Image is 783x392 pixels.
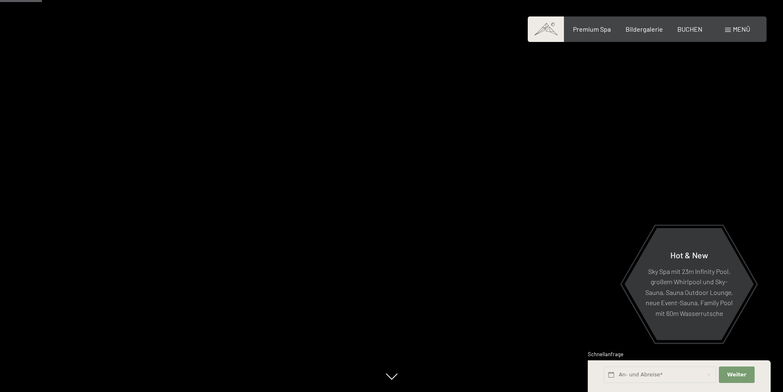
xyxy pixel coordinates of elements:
[624,227,754,341] a: Hot & New Sky Spa mit 23m Infinity Pool, großem Whirlpool und Sky-Sauna, Sauna Outdoor Lounge, ne...
[719,366,754,383] button: Weiter
[677,25,702,33] a: BUCHEN
[588,351,624,357] span: Schnellanfrage
[644,266,734,318] p: Sky Spa mit 23m Infinity Pool, großem Whirlpool und Sky-Sauna, Sauna Outdoor Lounge, neue Event-S...
[573,25,611,33] a: Premium Spa
[733,25,750,33] span: Menü
[727,371,746,378] span: Weiter
[626,25,663,33] a: Bildergalerie
[670,250,708,260] span: Hot & New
